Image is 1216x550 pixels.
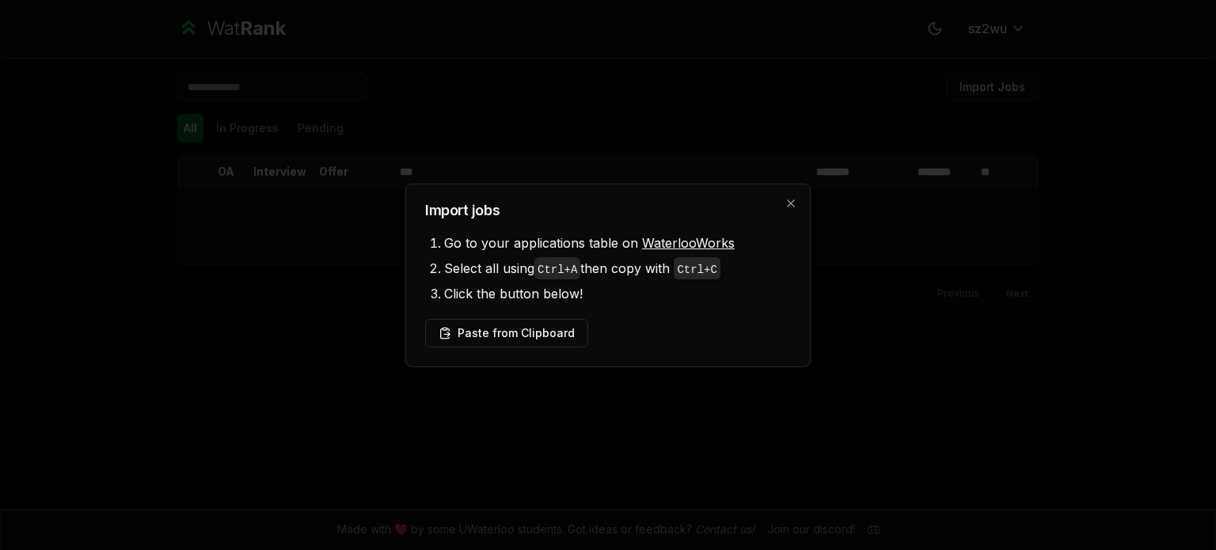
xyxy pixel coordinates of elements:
code: Ctrl+ C [677,264,716,276]
li: Go to your applications table on [444,230,791,256]
a: WaterlooWorks [642,235,735,251]
li: Select all using then copy with [444,256,791,281]
li: Click the button below! [444,281,791,306]
h2: Import jobs [425,203,791,218]
code: Ctrl+ A [538,264,577,276]
button: Paste from Clipboard [425,319,588,347]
